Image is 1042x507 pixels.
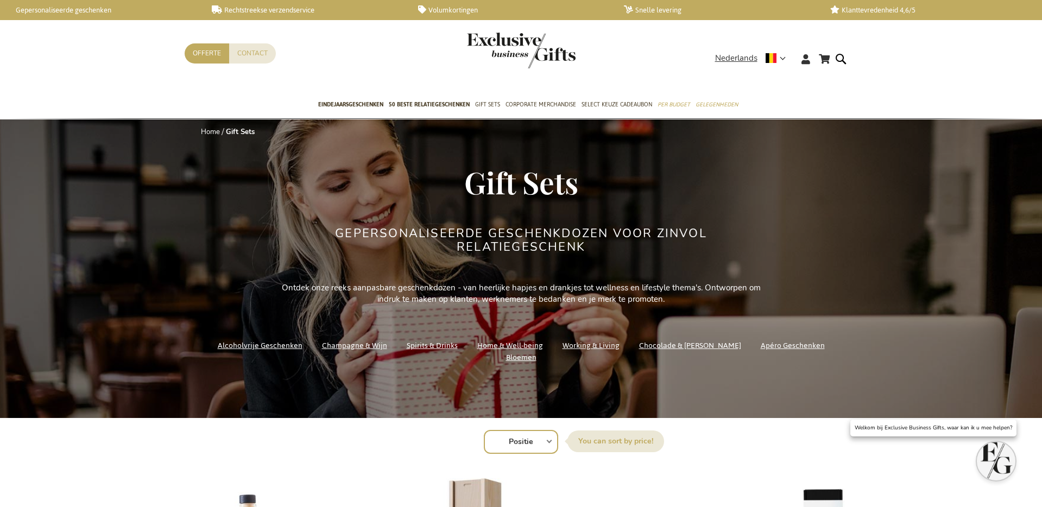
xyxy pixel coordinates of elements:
[185,43,229,64] a: Offerte
[696,92,738,119] a: Gelegenheden
[277,282,766,306] p: Ontdek onze reeks aanpasbare geschenkdozen - van heerlijke hapjes en drankjes tot wellness en lif...
[201,127,220,137] a: Home
[322,338,387,353] a: Champagne & Wijn
[696,99,738,110] span: Gelegenheden
[467,33,521,68] a: store logo
[229,43,276,64] a: Contact
[218,338,302,353] a: Alcoholvrije Geschenken
[658,99,690,110] span: Per Budget
[212,5,401,15] a: Rechtstreekse verzendservice
[658,92,690,119] a: Per Budget
[389,92,470,119] a: 50 beste relatiegeschenken
[464,162,578,202] span: Gift Sets
[226,127,255,137] strong: Gift Sets
[318,99,383,110] span: Eindejaarsgeschenken
[318,92,383,119] a: Eindejaarsgeschenken
[318,227,725,253] h2: Gepersonaliseerde geschenkdozen voor zinvol relatiegeschenk
[506,92,576,119] a: Corporate Merchandise
[582,99,652,110] span: Select Keuze Cadeaubon
[5,5,194,15] a: Gepersonaliseerde geschenken
[761,338,825,353] a: Apéro Geschenken
[567,430,664,452] label: Sorteer op
[715,52,757,65] span: Nederlands
[467,33,576,68] img: Exclusive Business gifts logo
[407,338,458,353] a: Spirits & Drinks
[477,338,543,353] a: Home & Well-being
[506,350,536,365] a: Bloemen
[563,338,620,353] a: Working & Living
[624,5,813,15] a: Snelle levering
[582,92,652,119] a: Select Keuze Cadeaubon
[506,99,576,110] span: Corporate Merchandise
[830,5,1019,15] a: Klanttevredenheid 4,6/5
[639,338,741,353] a: Chocolade & [PERSON_NAME]
[389,99,470,110] span: 50 beste relatiegeschenken
[475,99,500,110] span: Gift Sets
[475,92,500,119] a: Gift Sets
[418,5,607,15] a: Volumkortingen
